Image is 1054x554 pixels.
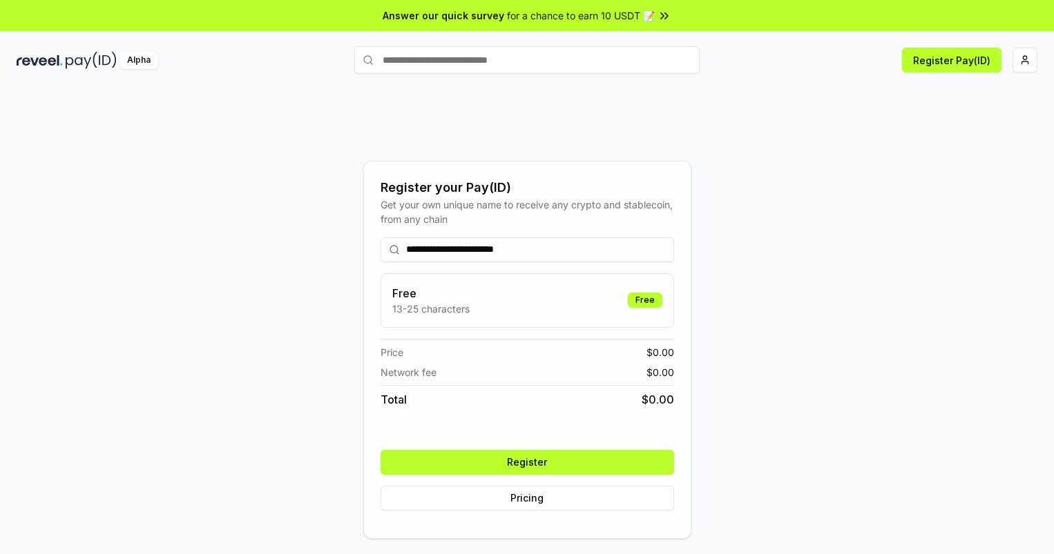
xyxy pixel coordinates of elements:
[381,178,674,197] div: Register your Pay(ID)
[392,301,470,316] p: 13-25 characters
[381,450,674,475] button: Register
[381,486,674,511] button: Pricing
[392,285,470,301] h3: Free
[381,391,407,408] span: Total
[646,345,674,359] span: $ 0.00
[628,293,662,308] div: Free
[507,8,655,23] span: for a chance to earn 10 USDT 📝
[646,365,674,379] span: $ 0.00
[17,52,63,69] img: reveel_dark
[119,52,158,69] div: Alpha
[381,345,403,359] span: Price
[383,8,504,23] span: Answer our quick survey
[66,52,117,69] img: pay_id
[642,391,674,408] span: $ 0.00
[381,197,674,226] div: Get your own unique name to receive any crypto and stablecoin, from any chain
[902,48,1002,72] button: Register Pay(ID)
[381,365,437,379] span: Network fee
